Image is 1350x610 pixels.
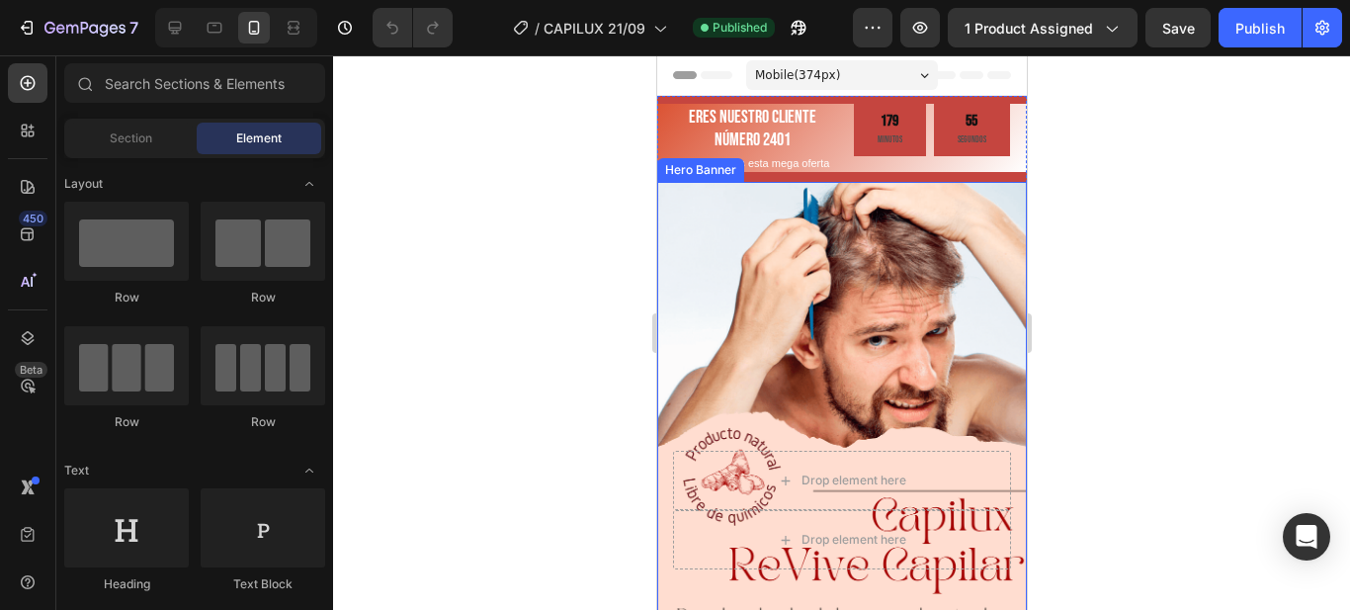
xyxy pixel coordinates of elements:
[110,130,152,147] span: Section
[8,8,147,47] button: 7
[1145,8,1211,47] button: Save
[236,130,282,147] span: Element
[64,289,189,306] div: Row
[201,289,325,306] div: Row
[201,575,325,593] div: Text Block
[713,19,767,37] span: Published
[64,413,189,431] div: Row
[948,8,1138,47] button: 1 product assigned
[373,8,453,47] div: Undo/Redo
[129,16,138,40] p: 7
[1219,8,1302,47] button: Publish
[19,211,47,226] div: 450
[1162,20,1195,37] span: Save
[535,18,540,39] span: /
[64,575,189,593] div: Heading
[15,362,47,378] div: Beta
[965,18,1093,39] span: 1 product assigned
[294,455,325,486] span: Toggle open
[544,18,645,39] span: CAPILUX 21/09
[1235,18,1285,39] div: Publish
[294,168,325,200] span: Toggle open
[657,55,1027,610] iframe: Design area
[64,462,89,479] span: Text
[201,413,325,431] div: Row
[64,175,103,193] span: Layout
[64,63,325,103] input: Search Sections & Elements
[1283,513,1330,561] div: Open Intercom Messenger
